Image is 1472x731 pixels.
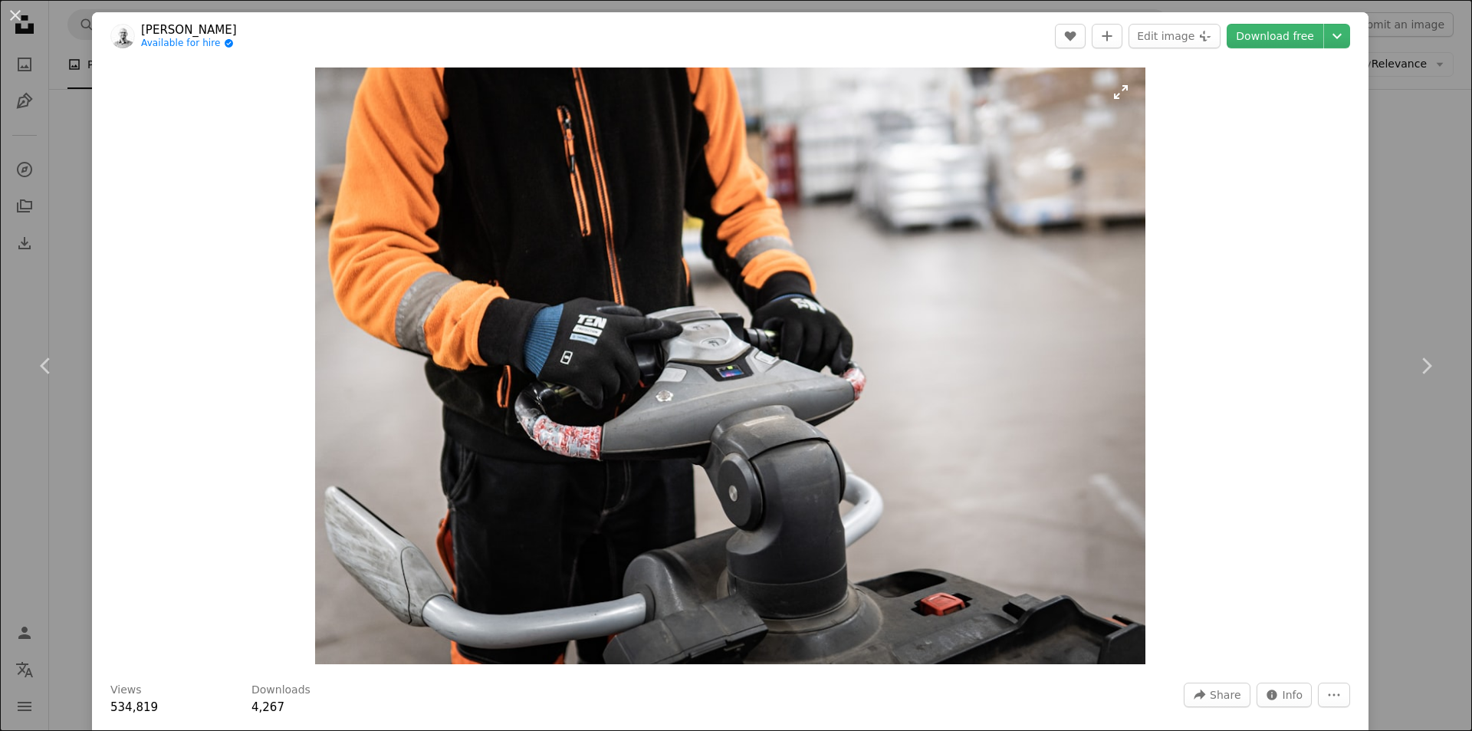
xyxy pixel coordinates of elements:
img: a person using a machine [315,68,1146,664]
button: Add to Collection [1092,24,1122,48]
button: Edit image [1129,24,1221,48]
button: More Actions [1318,683,1350,707]
img: Go to Gabriel Alenius's profile [110,24,135,48]
span: 4,267 [251,700,284,714]
button: Stats about this image [1257,683,1313,707]
span: 534,819 [110,700,158,714]
a: Next [1380,292,1472,440]
button: Share this image [1184,683,1250,707]
span: Share [1210,683,1240,706]
h3: Downloads [251,683,310,698]
button: Like [1055,24,1086,48]
button: Choose download size [1324,24,1350,48]
a: [PERSON_NAME] [141,22,237,38]
button: Zoom in on this image [315,68,1146,664]
span: Info [1283,683,1303,706]
a: Download free [1227,24,1323,48]
a: Available for hire [141,38,237,50]
h3: Views [110,683,142,698]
